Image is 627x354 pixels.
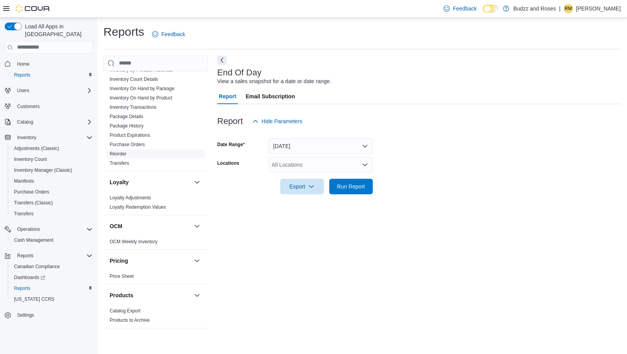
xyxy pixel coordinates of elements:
[110,274,134,279] a: Price Sheet
[17,253,33,259] span: Reports
[8,187,96,197] button: Purchase Orders
[192,178,202,187] button: Loyalty
[110,222,191,230] button: OCM
[110,67,173,73] a: Inventory by Product Historical
[2,250,96,261] button: Reports
[14,225,93,234] span: Operations
[217,68,262,77] h3: End Of Day
[8,143,96,154] button: Adjustments (Classic)
[17,226,40,232] span: Operations
[11,295,58,304] a: [US_STATE] CCRS
[110,317,150,323] span: Products to Archive
[269,138,373,154] button: [DATE]
[14,86,32,95] button: Users
[161,30,185,38] span: Feedback
[8,272,96,283] a: Dashboards
[14,72,30,78] span: Reports
[16,5,51,12] img: Cova
[14,156,47,162] span: Inventory Count
[8,261,96,272] button: Canadian Compliance
[14,117,93,127] span: Catalog
[362,162,368,168] button: Open list of options
[11,262,63,271] a: Canadian Compliance
[14,285,30,291] span: Reports
[110,141,145,148] span: Purchase Orders
[8,208,96,219] button: Transfers
[2,132,96,143] button: Inventory
[192,221,202,231] button: OCM
[110,95,172,101] a: Inventory On Hand by Product
[2,58,96,70] button: Home
[110,76,158,82] span: Inventory Count Details
[564,4,573,13] div: Rhiannon Martin
[11,187,93,197] span: Purchase Orders
[2,309,96,321] button: Settings
[11,273,93,282] span: Dashboards
[2,101,96,112] button: Customers
[8,154,96,165] button: Inventory Count
[103,237,208,249] div: OCM
[11,209,37,218] a: Transfers
[14,59,33,69] a: Home
[110,151,126,157] a: Reorder
[110,317,150,323] a: Products to Archive
[14,211,33,217] span: Transfers
[11,262,93,271] span: Canadian Compliance
[110,85,175,92] span: Inventory On Hand by Package
[217,77,331,85] div: View a sales snapshot for a date or date range.
[2,117,96,127] button: Catalog
[14,86,93,95] span: Users
[14,101,93,111] span: Customers
[110,178,129,186] h3: Loyalty
[110,335,191,343] button: Sales
[192,256,202,265] button: Pricing
[14,237,53,243] span: Cash Management
[110,113,143,120] span: Package Details
[14,145,59,152] span: Adjustments (Classic)
[8,283,96,294] button: Reports
[11,166,75,175] a: Inventory Manager (Classic)
[110,77,158,82] a: Inventory Count Details
[110,114,143,119] a: Package Details
[110,195,151,201] a: Loyalty Adjustments
[110,291,191,299] button: Products
[110,105,157,110] a: Inventory Transactions
[103,193,208,215] div: Loyalty
[110,308,140,314] span: Catalog Export
[192,291,202,300] button: Products
[110,257,191,265] button: Pricing
[11,235,93,245] span: Cash Management
[110,123,143,129] span: Package History
[249,113,306,129] button: Hide Parameters
[110,160,129,166] span: Transfers
[17,119,33,125] span: Catalog
[149,26,188,42] a: Feedback
[8,165,96,176] button: Inventory Manager (Classic)
[565,4,572,13] span: RM
[217,141,245,148] label: Date Range
[103,24,144,40] h1: Reports
[219,89,236,104] span: Report
[483,5,499,13] input: Dark Mode
[14,59,93,69] span: Home
[11,144,62,153] a: Adjustments (Classic)
[453,5,477,12] span: Feedback
[14,310,93,320] span: Settings
[559,4,561,13] p: |
[11,295,93,304] span: Washington CCRS
[14,189,49,195] span: Purchase Orders
[337,183,365,190] span: Run Report
[11,70,93,80] span: Reports
[217,56,227,65] button: Next
[14,133,93,142] span: Inventory
[110,257,128,265] h3: Pricing
[110,335,124,343] h3: Sales
[14,251,93,260] span: Reports
[110,222,122,230] h3: OCM
[110,204,166,210] span: Loyalty Redemption Values
[110,204,166,210] a: Loyalty Redemption Values
[110,142,145,147] a: Purchase Orders
[17,87,29,94] span: Users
